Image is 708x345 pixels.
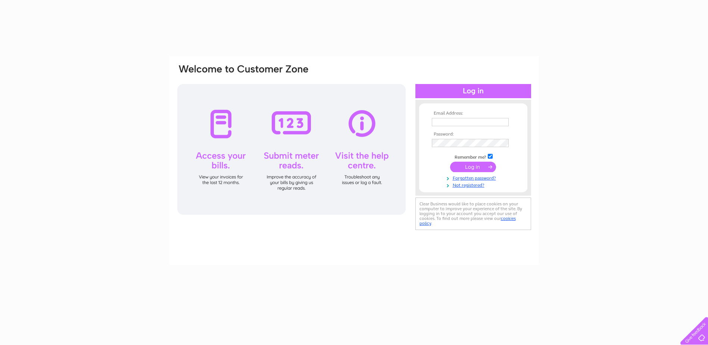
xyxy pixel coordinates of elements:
[415,198,531,230] div: Clear Business would like to place cookies on your computer to improve your experience of the sit...
[430,153,517,160] td: Remember me?
[432,174,517,181] a: Forgotten password?
[430,132,517,137] th: Password:
[450,162,496,172] input: Submit
[430,111,517,116] th: Email Address:
[432,181,517,188] a: Not registered?
[420,216,516,226] a: cookies policy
